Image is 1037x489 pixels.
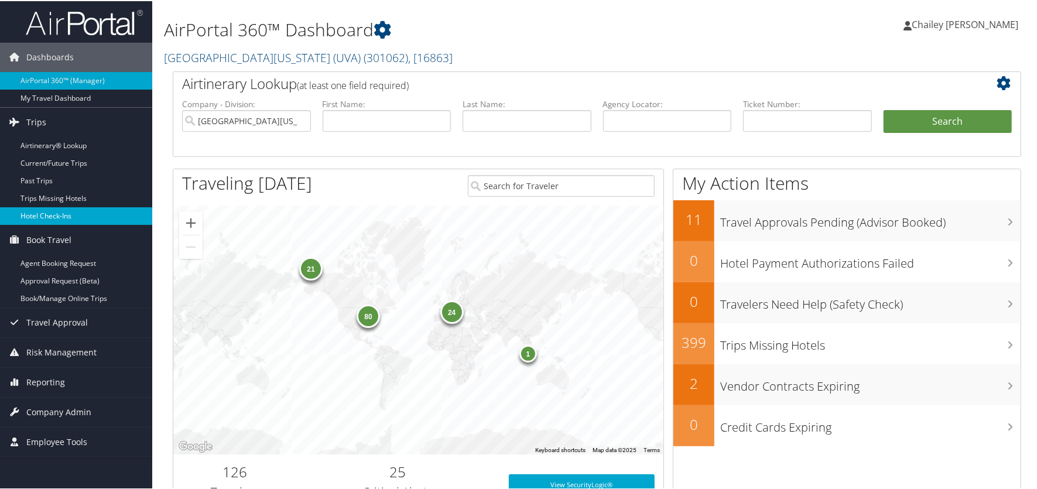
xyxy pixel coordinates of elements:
h2: 0 [673,413,714,433]
a: 0Credit Cards Expiring [673,404,1021,445]
a: 0Hotel Payment Authorizations Failed [673,240,1021,281]
span: ( 301062 ) [364,49,408,64]
h2: 0 [673,249,714,269]
button: Zoom in [179,210,203,234]
span: Book Travel [26,224,71,254]
label: Company - Division: [182,97,311,109]
span: Trips [26,107,46,136]
label: Ticket Number: [743,97,872,109]
h3: Credit Cards Expiring [720,412,1021,435]
img: Google [176,438,215,453]
h3: Vendor Contracts Expiring [720,371,1021,394]
h1: My Action Items [673,170,1021,194]
h2: 0 [673,290,714,310]
span: , [ 16863 ] [408,49,453,64]
a: Terms (opens in new tab) [644,446,660,452]
div: 80 [357,303,380,327]
h2: 399 [673,331,714,351]
img: airportal-logo.png [26,8,143,35]
label: First Name: [323,97,451,109]
h1: AirPortal 360™ Dashboard [164,16,741,41]
span: Employee Tools [26,426,87,456]
h3: Travel Approvals Pending (Advisor Booked) [720,207,1021,230]
h2: 25 [304,461,491,481]
a: 399Trips Missing Hotels [673,322,1021,363]
span: Dashboards [26,42,74,71]
span: Chailey [PERSON_NAME] [912,17,1018,30]
h2: 126 [182,461,287,481]
a: 2Vendor Contracts Expiring [673,363,1021,404]
a: Chailey [PERSON_NAME] [903,6,1030,41]
h2: 2 [673,372,714,392]
span: Company Admin [26,396,91,426]
h1: Traveling [DATE] [182,170,312,194]
a: 0Travelers Need Help (Safety Check) [673,281,1021,322]
span: Risk Management [26,337,97,366]
h2: 11 [673,208,714,228]
div: 1 [519,344,537,361]
a: Open this area in Google Maps (opens a new window) [176,438,215,453]
div: 21 [300,256,323,279]
button: Zoom out [179,234,203,258]
span: Map data ©2025 [593,446,636,452]
a: 11Travel Approvals Pending (Advisor Booked) [673,199,1021,240]
div: 24 [440,299,464,323]
label: Agency Locator: [603,97,732,109]
h3: Travelers Need Help (Safety Check) [720,289,1021,312]
span: Travel Approval [26,307,88,336]
a: [GEOGRAPHIC_DATA][US_STATE] (UVA) [164,49,453,64]
h2: Airtinerary Lookup [182,73,941,93]
button: Keyboard shortcuts [535,445,586,453]
h3: Hotel Payment Authorizations Failed [720,248,1021,271]
span: Reporting [26,367,65,396]
span: (at least one field required) [297,78,409,91]
label: Last Name: [463,97,591,109]
h3: Trips Missing Hotels [720,330,1021,353]
input: Search for Traveler [468,174,655,196]
button: Search [884,109,1012,132]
